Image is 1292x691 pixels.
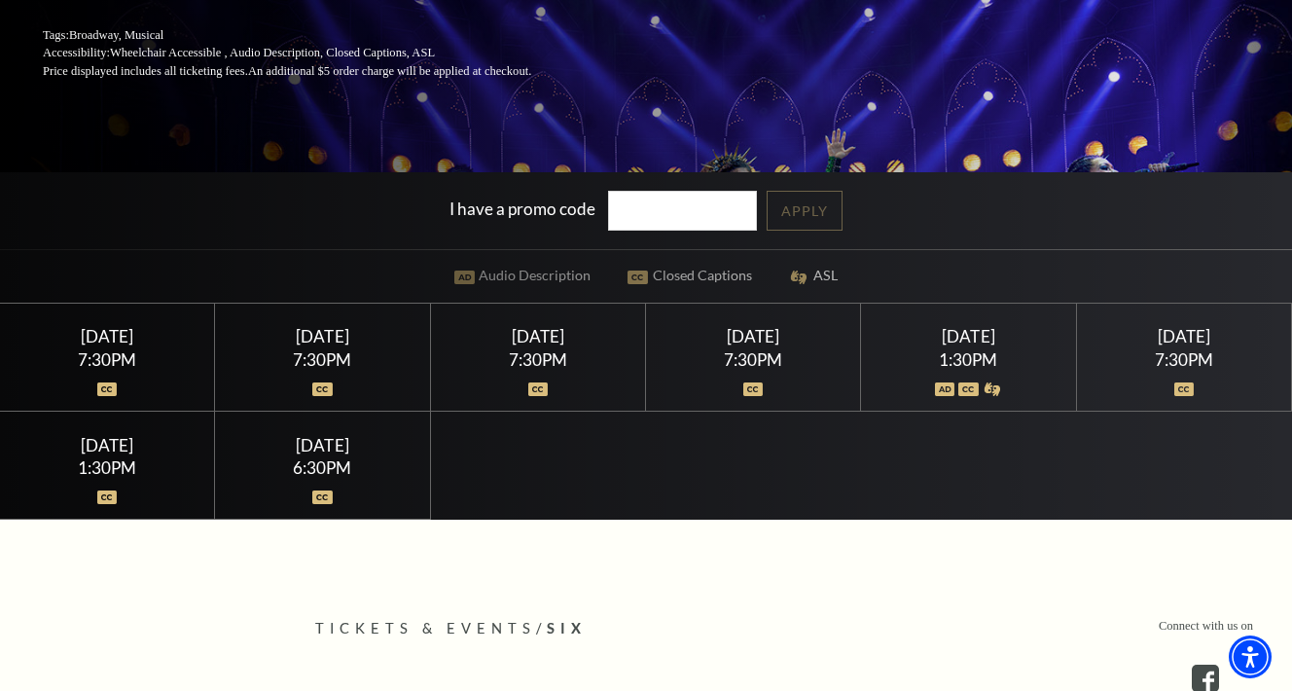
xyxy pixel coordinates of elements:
[23,435,192,455] div: [DATE]
[23,459,192,476] div: 1:30PM
[43,26,578,45] p: Tags:
[669,351,838,368] div: 7:30PM
[238,351,407,368] div: 7:30PM
[1099,326,1268,346] div: [DATE]
[669,326,838,346] div: [DATE]
[69,28,163,42] span: Broadway, Musical
[453,351,622,368] div: 7:30PM
[23,351,192,368] div: 7:30PM
[43,44,578,62] p: Accessibility:
[1229,636,1272,678] div: Accessibility Menu
[23,326,192,346] div: [DATE]
[1159,617,1253,636] p: Connect with us on
[110,46,435,59] span: Wheelchair Accessible , Audio Description, Closed Captions, ASL
[453,326,622,346] div: [DATE]
[315,617,977,641] p: /
[315,620,536,636] span: Tickets & Events
[238,326,407,346] div: [DATE]
[238,435,407,455] div: [DATE]
[449,199,595,219] label: I have a promo code
[238,459,407,476] div: 6:30PM
[43,62,578,81] p: Price displayed includes all ticketing fees.
[884,326,1053,346] div: [DATE]
[884,351,1053,368] div: 1:30PM
[1099,351,1268,368] div: 7:30PM
[547,620,587,636] span: SIX
[248,64,531,78] span: An additional $5 order charge will be applied at checkout.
